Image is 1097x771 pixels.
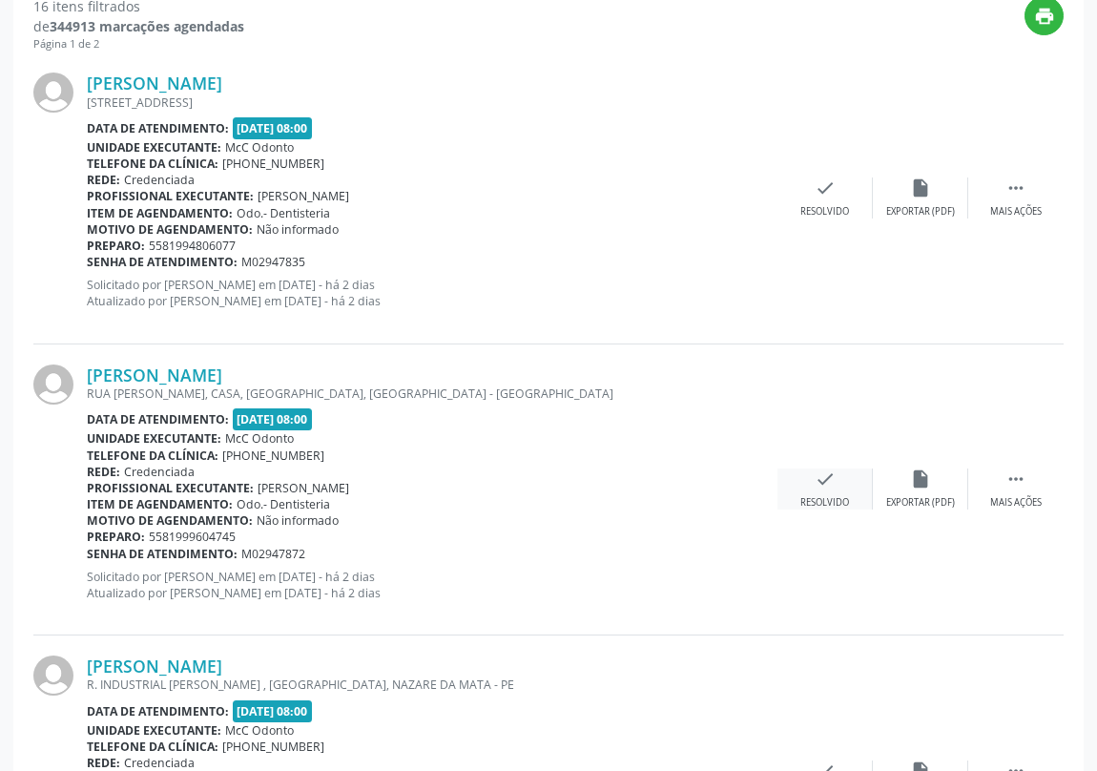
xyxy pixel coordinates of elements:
[87,512,253,529] b: Motivo de agendamento:
[87,755,120,771] b: Rede:
[815,177,836,198] i: check
[87,73,222,94] a: [PERSON_NAME]
[87,120,229,136] b: Data de atendimento:
[87,188,254,204] b: Profissional executante:
[87,703,229,719] b: Data de atendimento:
[87,139,221,156] b: Unidade executante:
[87,172,120,188] b: Rede:
[124,464,195,480] span: Credenciada
[990,496,1042,510] div: Mais ações
[33,16,244,36] div: de
[87,569,777,601] p: Solicitado por [PERSON_NAME] em [DATE] - há 2 dias Atualizado por [PERSON_NAME] em [DATE] - há 2 ...
[237,496,330,512] span: Odo.- Dentisteria
[1034,6,1055,27] i: print
[87,238,145,254] b: Preparo:
[258,188,349,204] span: [PERSON_NAME]
[800,496,849,510] div: Resolvido
[87,480,254,496] b: Profissional executante:
[87,221,253,238] b: Motivo de agendamento:
[87,448,218,464] b: Telefone da clínica:
[124,755,195,771] span: Credenciada
[910,177,931,198] i: insert_drive_file
[87,677,777,693] div: R. INDUSTRIAL [PERSON_NAME] , [GEOGRAPHIC_DATA], NAZARE DA MATA - PE
[257,221,339,238] span: Não informado
[225,139,294,156] span: McC Odonto
[87,430,221,447] b: Unidade executante:
[886,496,955,510] div: Exportar (PDF)
[87,739,218,755] b: Telefone da clínica:
[87,656,222,677] a: [PERSON_NAME]
[237,205,330,221] span: Odo.- Dentisteria
[910,469,931,490] i: insert_drive_file
[87,254,238,270] b: Senha de atendimento:
[87,205,233,221] b: Item de agendamento:
[124,172,195,188] span: Credenciada
[225,430,294,447] span: McC Odonto
[87,546,238,562] b: Senha de atendimento:
[800,205,849,219] div: Resolvido
[87,385,777,402] div: RUA [PERSON_NAME], CASA, [GEOGRAPHIC_DATA], [GEOGRAPHIC_DATA] - [GEOGRAPHIC_DATA]
[33,656,73,696] img: img
[87,277,777,309] p: Solicitado por [PERSON_NAME] em [DATE] - há 2 dias Atualizado por [PERSON_NAME] em [DATE] - há 2 ...
[225,722,294,739] span: McC Odonto
[87,529,145,545] b: Preparo:
[87,411,229,427] b: Data de atendimento:
[87,365,222,385] a: [PERSON_NAME]
[233,408,313,430] span: [DATE] 08:00
[222,739,324,755] span: [PHONE_NUMBER]
[87,464,120,480] b: Rede:
[990,205,1042,219] div: Mais ações
[149,238,236,254] span: 5581994806077
[87,722,221,739] b: Unidade executante:
[233,117,313,139] span: [DATE] 08:00
[815,469,836,490] i: check
[87,156,218,172] b: Telefone da clínica:
[50,17,244,35] strong: 344913 marcações agendadas
[33,365,73,405] img: img
[258,480,349,496] span: [PERSON_NAME]
[886,205,955,219] div: Exportar (PDF)
[87,94,777,111] div: [STREET_ADDRESS]
[222,156,324,172] span: [PHONE_NUMBER]
[1005,177,1026,198] i: 
[33,73,73,113] img: img
[257,512,339,529] span: Não informado
[241,254,305,270] span: M02947835
[149,529,236,545] span: 5581999604745
[33,36,244,52] div: Página 1 de 2
[222,448,324,464] span: [PHONE_NUMBER]
[1005,469,1026,490] i: 
[241,546,305,562] span: M02947872
[233,700,313,722] span: [DATE] 08:00
[87,496,233,512] b: Item de agendamento:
